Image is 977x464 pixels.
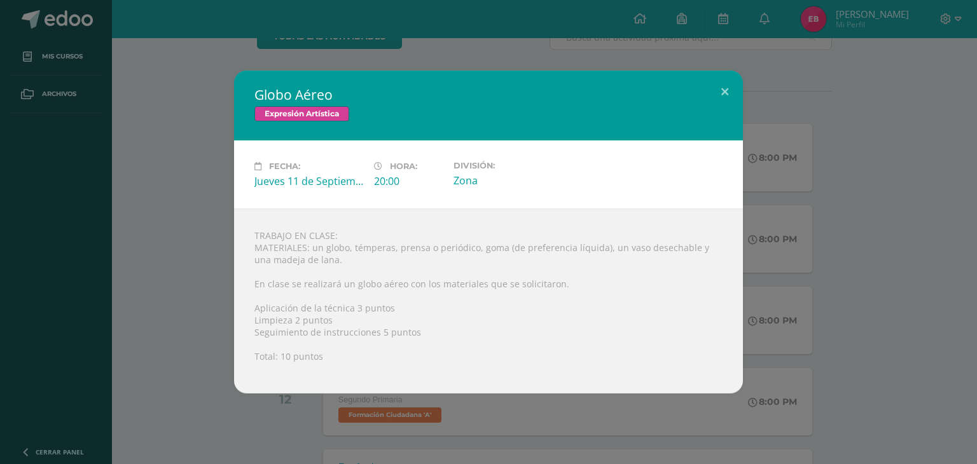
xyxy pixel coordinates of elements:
[454,161,563,170] label: División:
[234,208,743,393] div: TRABAJO EN CLASE: MATERIALES: un globo, témperas, prensa o periódico, goma (de preferencia líquid...
[254,86,723,104] h2: Globo Aéreo
[254,106,349,121] span: Expresión Artística
[374,174,443,188] div: 20:00
[707,71,743,114] button: Close (Esc)
[254,174,364,188] div: Jueves 11 de Septiembre
[390,161,417,171] span: Hora:
[454,174,563,188] div: Zona
[269,161,300,171] span: Fecha:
